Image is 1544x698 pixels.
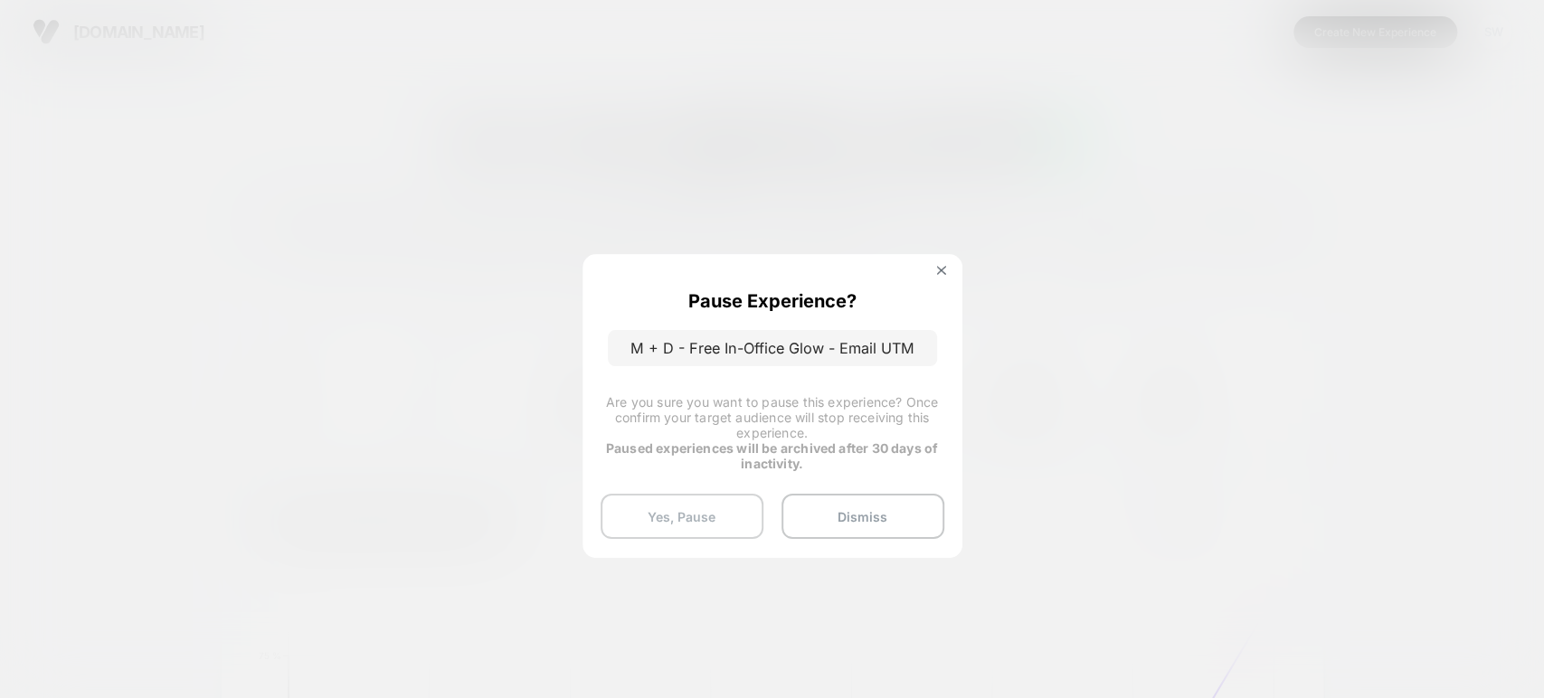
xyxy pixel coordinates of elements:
[608,330,937,366] p: M + D - Free In-Office Glow - Email UTM
[688,290,857,312] p: Pause Experience?
[601,494,763,539] button: Yes, Pause
[606,440,938,471] strong: Paused experiences will be archived after 30 days of inactivity.
[606,394,938,440] span: Are you sure you want to pause this experience? Once confirm your target audience will stop recei...
[781,494,944,539] button: Dismiss
[937,266,946,275] img: close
